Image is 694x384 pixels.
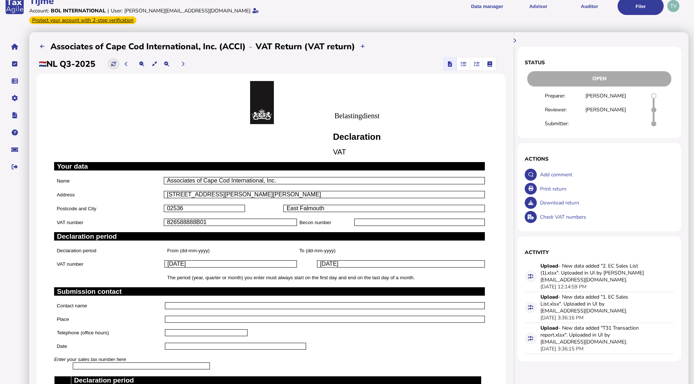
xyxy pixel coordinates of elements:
[57,330,109,335] span: Telephone (office hours)
[470,57,483,70] mat-button-toggle: Reconcilliation view by tax code
[148,58,161,70] button: Reset the return view
[250,81,274,124] img: A picture containing graphics, white, black and white, symbol Description automatically generated
[527,71,671,87] div: Open
[287,205,482,212] p: East Falmouth
[57,233,117,240] span: Declaration period
[124,7,250,14] div: [PERSON_NAME][EMAIL_ADDRESS][DOMAIN_NAME]
[136,58,148,70] button: Make the return view smaller
[540,293,558,300] strong: Upload
[167,275,415,280] span: The period (year, quarter or month) you enter must always start on the first day and end on the l...
[525,155,674,162] h1: Actions
[57,206,96,211] span: Postcode and City
[57,261,83,267] span: VAT number
[167,261,294,267] p: [DATE]
[540,293,650,314] div: - New data added "1. EC Sales List.xlsx". Uploaded in UI by [EMAIL_ADDRESS][DOMAIN_NAME].
[333,132,381,142] span: Declaration
[74,376,134,384] span: Declaration period
[651,93,656,99] i: Return requires Tiago Schotten to prepare draft.
[54,357,126,362] span: Enter your sales tax number here
[528,274,533,279] i: Data for this filing changed
[108,58,120,70] button: Refresh data for current period
[29,7,49,14] div: Account:
[525,59,674,66] h1: Status
[167,248,210,253] span: From (dd-mm-yyyy)
[7,159,22,174] button: Sign out
[252,8,259,13] i: Email verified
[7,39,22,54] button: Home
[299,248,335,253] span: To (dd-mm-yyyy)
[335,112,380,120] span: Belastingdienst
[177,58,189,70] button: Next period
[540,314,584,321] div: [DATE] 3:36:16 PM
[538,196,674,210] div: Download return
[39,58,95,70] h2: NL Q3-2025
[167,219,207,225] span: 826588888B01
[538,168,674,182] div: Add comment
[525,183,537,195] button: Open printable view of return.
[57,192,75,197] span: Address
[256,41,355,52] h2: VAT Return (VAT return)
[483,57,496,70] mat-button-toggle: Ledger
[51,7,106,14] div: Bol International
[7,142,22,157] button: Raise a support ticket
[540,283,586,290] div: [DATE] 12:14:59 PM
[357,41,369,53] button: Upload transactions
[444,57,457,70] mat-button-toggle: Return view
[111,7,122,14] div: User:
[585,106,626,113] div: [PERSON_NAME]
[57,316,69,322] span: Place
[108,7,109,14] div: |
[7,91,22,106] button: Manage settings
[57,162,88,170] span: Your data
[57,220,83,225] span: VAT number
[528,305,533,310] i: Data for this filing changed
[333,148,346,156] span: VAT
[545,120,585,127] div: Submitter:
[120,58,132,70] button: Previous period
[545,106,585,113] div: Reviewer:
[7,56,22,72] button: Tasks
[167,205,242,212] p: 02536
[457,57,470,70] mat-button-toggle: Reconcilliation view by document
[540,345,584,352] div: [DATE] 3:36:15 PM
[167,177,482,184] p: Associates of Cape Cod International, Inc.
[585,92,626,99] div: [PERSON_NAME]
[540,262,650,283] div: - New data added "2. EC Sales List (1).xlsx". Uploaded in UI by [PERSON_NAME][EMAIL_ADDRESS][DOMA...
[525,71,674,87] div: Return status - Actions are restricted to nominated users
[29,16,136,24] div: From Oct 1, 2025, 2-step verification will be required to login. Set it up now...
[525,249,674,256] h1: Activity
[57,178,70,184] span: Name
[538,210,674,224] div: Check VAT numbers
[57,303,87,308] span: Contact name
[525,211,537,223] button: Check VAT numbers on return.
[57,343,67,349] span: Date
[50,41,246,52] h2: Associates of Cape Cod International, Inc. (ACCI)
[161,58,173,70] button: Make the return view larger
[246,41,256,53] div: -
[525,169,537,181] button: Make a comment in the activity log.
[7,73,22,89] button: Data manager
[57,288,122,295] span: Submission contact
[7,108,22,123] button: Developer hub links
[37,41,49,53] button: Filings list - by month
[540,325,650,345] div: - New data added "T31 Transaction report.xlsx". Uploaded in UI by [EMAIL_ADDRESS][DOMAIN_NAME].
[509,34,521,46] button: Hide
[39,61,46,67] img: nl.png
[538,182,674,196] div: Print return
[525,197,537,209] button: Download return
[320,261,482,267] p: [DATE]
[299,220,331,225] span: Becon number
[528,336,533,341] i: Data for this filing changed
[545,92,585,99] div: Preparer:
[167,191,482,198] p: [STREET_ADDRESS][PERSON_NAME][PERSON_NAME]
[7,125,22,140] button: Help pages
[57,248,96,253] span: Declaration period
[540,325,558,331] strong: Upload
[540,262,558,269] strong: Upload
